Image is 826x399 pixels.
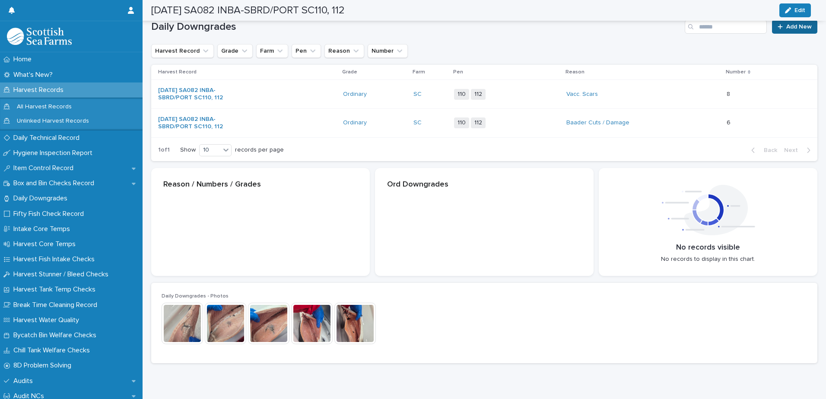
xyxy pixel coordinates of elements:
button: Reason [324,44,364,58]
button: Farm [256,44,288,58]
p: Grade [342,67,357,77]
button: Pen [292,44,321,58]
p: Harvest Record [158,67,197,77]
tr: [DATE] SA082 INBA-SBRD/PORT SC110, 112 Ordinary SC 110112Baader Cuts / Damage 66 [151,108,817,137]
p: Ord Downgrades [387,180,581,190]
h2: [DATE] SA082 INBA-SBRD/PORT SC110, 112 [151,4,345,17]
p: Box and Bin Checks Record [10,179,101,187]
button: Next [781,146,817,154]
button: Number [368,44,408,58]
span: Add New [786,24,812,30]
span: 110 [454,117,469,128]
p: Reason [565,67,585,77]
a: Ordinary [343,119,367,127]
p: Harvest Core Temps [10,240,83,248]
p: Daily Technical Record [10,134,86,142]
p: Harvest Tank Temp Checks [10,285,102,294]
a: SC [413,119,422,127]
span: Next [784,147,803,153]
p: No records to display in this chart. [661,254,755,263]
p: records per page [235,146,284,154]
p: Harvest Fish Intake Checks [10,255,102,263]
p: What's New? [10,71,60,79]
div: 10 [200,146,220,155]
p: Home [10,55,38,63]
span: 110 [454,89,469,100]
p: Chill Tank Welfare Checks [10,346,97,355]
p: Harvest Stunner / Bleed Checks [10,270,115,279]
p: Pen [453,67,463,77]
p: Bycatch Bin Welfare Checks [10,331,103,339]
tr: [DATE] SA082 INBA-SBRD/PORT SC110, 112 Ordinary SC 110112Vacc. Scars 88 [151,80,817,109]
p: Harvest Water Quality [10,316,86,324]
a: Vacc. Scars [566,91,598,98]
p: 6 [727,117,732,127]
span: Back [759,147,777,153]
button: Grade [217,44,253,58]
button: Edit [779,3,811,17]
button: Harvest Record [151,44,214,58]
a: Ordinary [343,91,367,98]
p: Break Time Cleaning Record [10,301,104,309]
p: No records visible [676,243,740,253]
input: Search [685,20,767,34]
a: Baader Cuts / Damage [566,119,629,127]
p: Audits [10,377,40,385]
a: SC [413,91,422,98]
span: 112 [471,89,486,100]
p: Item Control Record [10,164,80,172]
p: Harvest Records [10,86,70,94]
a: [DATE] SA082 INBA-SBRD/PORT SC110, 112 [158,116,230,130]
p: 8D Problem Solving [10,361,78,370]
p: 1 of 1 [151,139,177,161]
h1: Daily Downgrades [151,21,681,33]
p: Hygiene Inspection Report [10,149,99,157]
p: Intake Core Temps [10,225,77,233]
p: Number [726,67,746,77]
p: Unlinked Harvest Records [10,117,96,125]
img: mMrefqRFQpe26GRNOUkG [7,28,72,45]
span: Daily Downgrades - Photos [162,294,229,299]
button: Back [744,146,781,154]
a: [DATE] SA082 INBA-SBRD/PORT SC110, 112 [158,87,230,101]
a: Add New [772,20,817,34]
span: 112 [471,117,486,128]
p: All Harvest Records [10,103,79,111]
p: Show [180,146,196,154]
span: Edit [794,7,805,13]
p: Fifty Fish Check Record [10,210,91,218]
p: 8 [727,89,732,98]
p: Daily Downgrades [10,194,74,203]
p: Reason / Numbers / Grades [163,180,358,190]
p: Farm [413,67,425,77]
